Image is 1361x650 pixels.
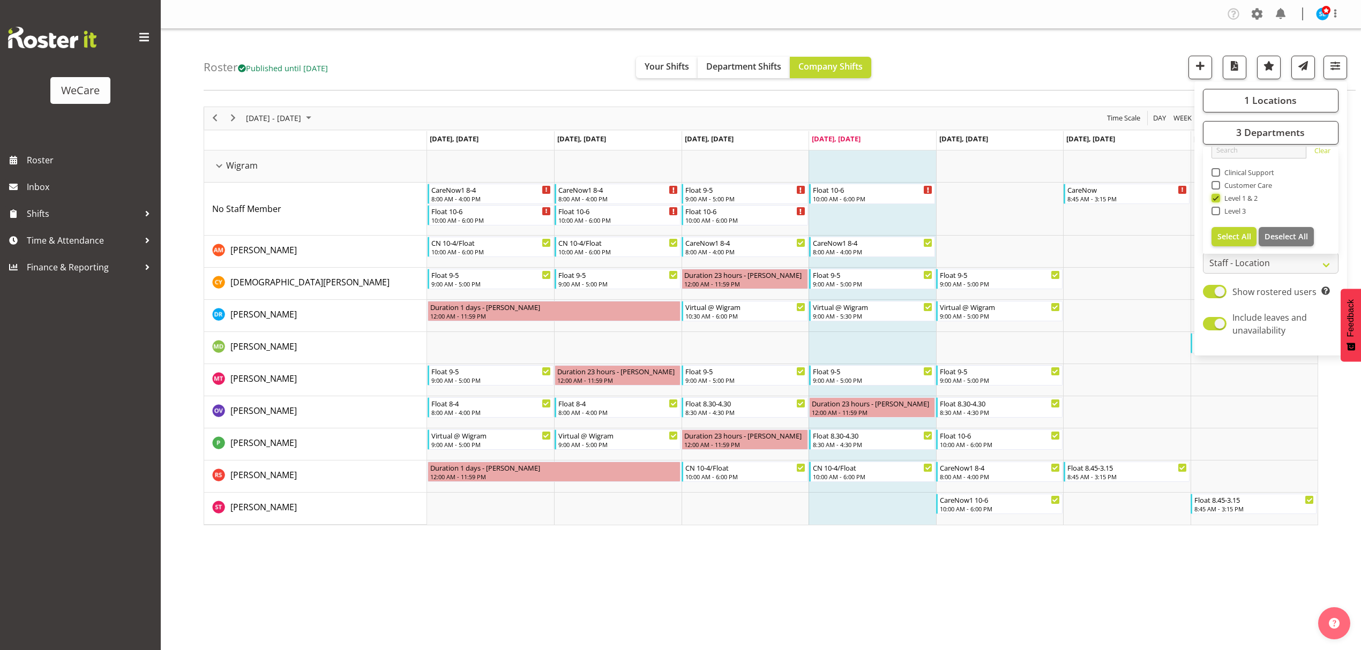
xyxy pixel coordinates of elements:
div: Float 9-5 [940,269,1059,280]
span: Customer Care [1220,181,1273,190]
div: previous period [206,107,224,130]
div: Float 10-6 [431,206,551,216]
div: No Staff Member"s event - Float 10-6 Begin From Wednesday, October 8, 2025 at 10:00:00 AM GMT+13:... [682,205,807,225]
div: Christianna Yu"s event - Float 9-5 Begin From Friday, October 10, 2025 at 9:00:00 AM GMT+13:00 En... [936,269,1062,289]
span: Include leaves and unavailability [1232,312,1307,336]
span: Your Shifts [645,61,689,72]
div: 9:00 AM - 5:00 PM [431,440,551,449]
div: Float 10-6 [940,430,1059,441]
div: Float 10-6 [685,206,805,216]
button: Select All [1212,227,1257,246]
div: 8:45 AM - 3:15 PM [1194,504,1314,513]
div: 10:00 AM - 6:00 PM [813,194,932,203]
div: CareNow1 8-4 [431,184,551,195]
span: Roster [27,152,155,168]
div: Pooja Prabhu"s event - Virtual @ Wigram Begin From Tuesday, October 7, 2025 at 9:00:00 AM GMT+13:... [555,429,680,450]
div: 10:30 AM - 6:00 PM [685,312,805,320]
div: 8:00 AM - 4:00 PM [431,194,551,203]
span: [DATE], [DATE] [939,134,988,143]
button: Timeline Day [1151,111,1168,125]
div: Christianna Yu"s event - Float 9-5 Begin From Monday, October 6, 2025 at 9:00:00 AM GMT+13:00 End... [428,269,554,289]
a: Clear [1314,146,1330,158]
div: Virtual @ Wigram [558,430,678,441]
a: [PERSON_NAME] [230,501,297,513]
div: Virtual @ Wigram [685,301,805,312]
h4: Roster [204,61,328,73]
td: Wigram resource [204,150,427,183]
span: Inbox [27,179,155,195]
div: 12:00 AM - 11:59 PM [684,440,805,449]
button: Filter Shifts [1323,56,1347,79]
div: 9:00 AM - 5:00 PM [940,312,1059,320]
div: Virtual @ Wigram [431,430,551,441]
div: CareNow1 8-4 [813,237,932,248]
div: Duration 23 hours - [PERSON_NAME] [812,398,932,409]
div: No Staff Member"s event - Float 10-6 Begin From Thursday, October 9, 2025 at 10:00:00 AM GMT+13:0... [809,184,935,204]
div: 8:00 AM - 4:00 PM [813,247,932,256]
div: No Staff Member"s event - Float 10-6 Begin From Tuesday, October 7, 2025 at 10:00:00 AM GMT+13:00... [555,205,680,225]
div: 8:30 AM - 4:30 PM [940,408,1059,417]
span: No Staff Member [212,203,281,215]
span: [DATE], [DATE] [1066,134,1115,143]
div: Ashley Mendoza"s event - CN 10-4/Float Begin From Monday, October 6, 2025 at 10:00:00 AM GMT+13:0... [428,237,554,257]
span: 1 Locations [1244,94,1297,107]
div: October 06 - 12, 2025 [242,107,318,130]
a: [PERSON_NAME] [230,244,297,256]
div: 8:00 AM - 4:00 PM [558,194,678,203]
button: 1 Locations [1203,89,1338,112]
button: Highlight an important date within the roster. [1257,56,1281,79]
div: No Staff Member"s event - CareNow1 8-4 Begin From Monday, October 6, 2025 at 8:00:00 AM GMT+13:00... [428,184,554,204]
span: Feedback [1346,299,1356,337]
div: Pooja Prabhu"s event - Duration 23 hours - Pooja Prabhu Begin From Wednesday, October 8, 2025 at ... [682,429,807,450]
div: Pooja Prabhu"s event - Float 10-6 Begin From Friday, October 10, 2025 at 10:00:00 AM GMT+13:00 En... [936,429,1062,450]
div: 10:00 AM - 6:00 PM [940,504,1059,513]
div: Simone Turner"s event - Float 8.45-3.15 Begin From Sunday, October 12, 2025 at 8:45:00 AM GMT+13:... [1191,494,1317,514]
div: next period [224,107,242,130]
div: Rhianne Sharples"s event - Float 8.45-3.15 Begin From Saturday, October 11, 2025 at 8:45:00 AM GM... [1064,462,1190,482]
div: Monique Telford"s event - Duration 23 hours - Monique Telford Begin From Tuesday, October 7, 2025... [555,365,680,386]
div: 8:00 AM - 4:00 PM [940,472,1059,481]
span: Company Shifts [798,61,863,72]
button: Department Shifts [698,57,790,78]
td: Olive Vermazen resource [204,396,427,428]
td: Ashley Mendoza resource [204,236,427,268]
div: Rhianne Sharples"s event - CN 10-4/Float Begin From Thursday, October 9, 2025 at 10:00:00 AM GMT+... [809,462,935,482]
div: Float 9-5 [813,269,932,280]
a: [PERSON_NAME] [230,436,297,449]
div: Float 8.30-4.30 [685,398,805,409]
span: Level 3 [1220,207,1246,215]
span: Shifts [27,206,139,222]
div: Virtual @ Wigram [940,301,1059,312]
div: Monique Telford"s event - Float 9-5 Begin From Thursday, October 9, 2025 at 9:00:00 AM GMT+13:00 ... [809,365,935,386]
div: Float 8.30-4.30 [940,398,1059,409]
span: [PERSON_NAME] [230,341,297,352]
button: Download a PDF of the roster according to the set date range. [1223,56,1246,79]
div: Duration 23 hours - [PERSON_NAME] [684,269,805,280]
span: Time Scale [1106,111,1141,125]
div: Rhianne Sharples"s event - Duration 1 days - Rhianne Sharples Begin From Monday, October 6, 2025 ... [428,462,681,482]
input: Search [1212,141,1306,158]
div: CN 10-4/Float [558,237,678,248]
div: No Staff Member"s event - CareNow Begin From Saturday, October 11, 2025 at 8:45:00 AM GMT+13:00 E... [1064,184,1190,204]
div: 12:00 AM - 11:59 PM [557,376,678,384]
span: [DATE], [DATE] [430,134,478,143]
div: 9:00 AM - 5:30 PM [813,312,932,320]
a: [PERSON_NAME] [230,372,297,385]
div: 8:00 AM - 4:00 PM [558,408,678,417]
span: Week [1172,111,1193,125]
span: Wigram [226,159,258,172]
div: 10:00 AM - 6:00 PM [940,440,1059,449]
div: No Staff Member"s event - Float 10-6 Begin From Monday, October 6, 2025 at 10:00:00 AM GMT+13:00 ... [428,205,554,225]
div: CareNow1 8-4 [685,237,805,248]
div: Deepti Raturi"s event - Virtual @ Wigram Begin From Friday, October 10, 2025 at 9:00:00 AM GMT+13... [936,301,1062,321]
span: [DATE], [DATE] [685,134,734,143]
span: Published until [DATE] [238,63,328,73]
span: [DATE], [DATE] [1194,134,1243,143]
div: Christianna Yu"s event - Float 9-5 Begin From Tuesday, October 7, 2025 at 9:00:00 AM GMT+13:00 En... [555,269,680,289]
div: CN 10-4/Float [685,462,805,473]
span: Time & Attendance [27,232,139,248]
button: Feedback - Show survey [1341,289,1361,361]
div: CareNow1 10-6 [940,494,1059,505]
div: Pooja Prabhu"s event - Virtual @ Wigram Begin From Monday, October 6, 2025 at 9:00:00 AM GMT+13:0... [428,429,554,450]
a: [PERSON_NAME] [230,308,297,321]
